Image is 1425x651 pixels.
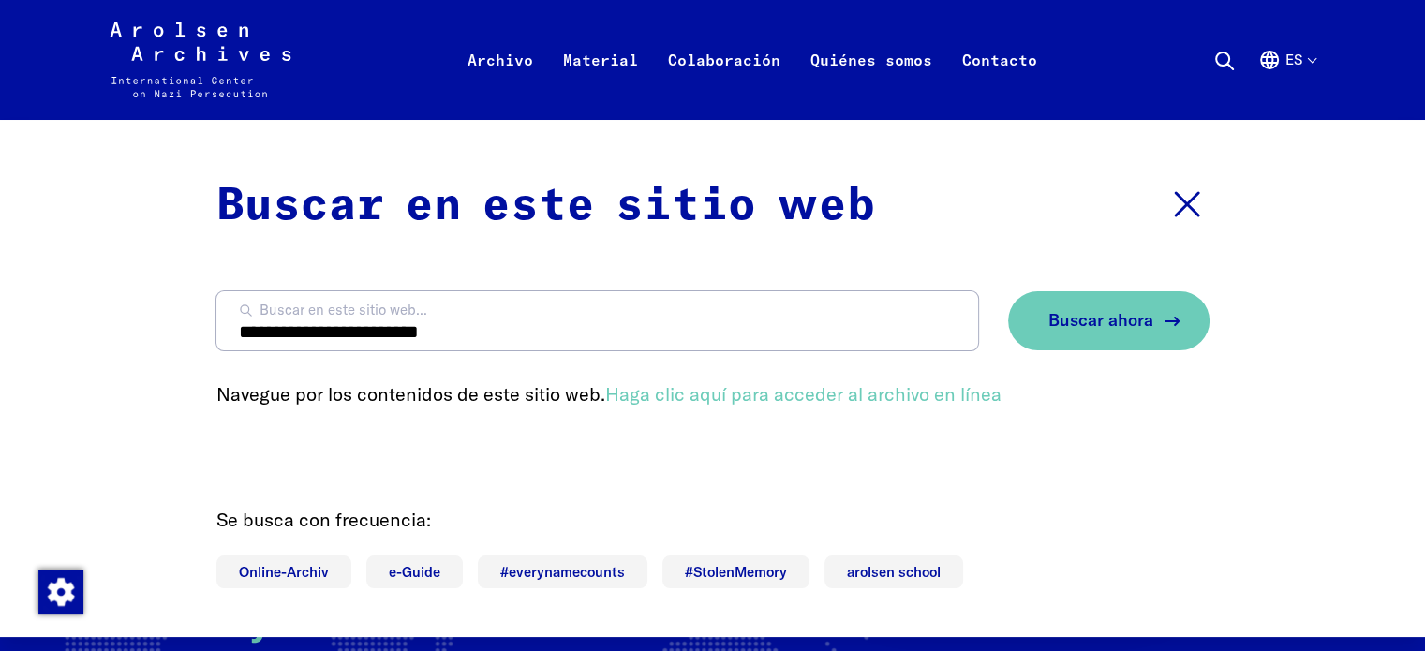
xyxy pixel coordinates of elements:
[605,382,1002,406] a: Haga clic aquí para acceder al archivo en línea
[478,555,647,588] a: #everynamecounts
[1258,49,1315,116] button: Español, selección de idioma
[216,555,351,588] a: Online-Archiv
[548,45,653,120] a: Material
[37,569,82,614] div: Modificar el consentimiento
[453,22,1052,97] nav: Principal
[216,506,1210,534] p: Se busca con frecuencia:
[216,380,1210,408] p: Navegue por los contenidos de este sitio web.
[653,45,795,120] a: Colaboración
[453,45,548,120] a: Archivo
[38,570,83,614] img: Modificar el consentimiento
[1048,311,1153,331] span: Buscar ahora
[662,555,809,588] a: #StolenMemory
[366,555,463,588] a: e-Guide
[947,45,1052,120] a: Contacto
[1008,291,1210,350] button: Buscar ahora
[216,172,875,240] p: Buscar en este sitio web
[824,555,963,588] a: arolsen school
[795,45,947,120] a: Quiénes somos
